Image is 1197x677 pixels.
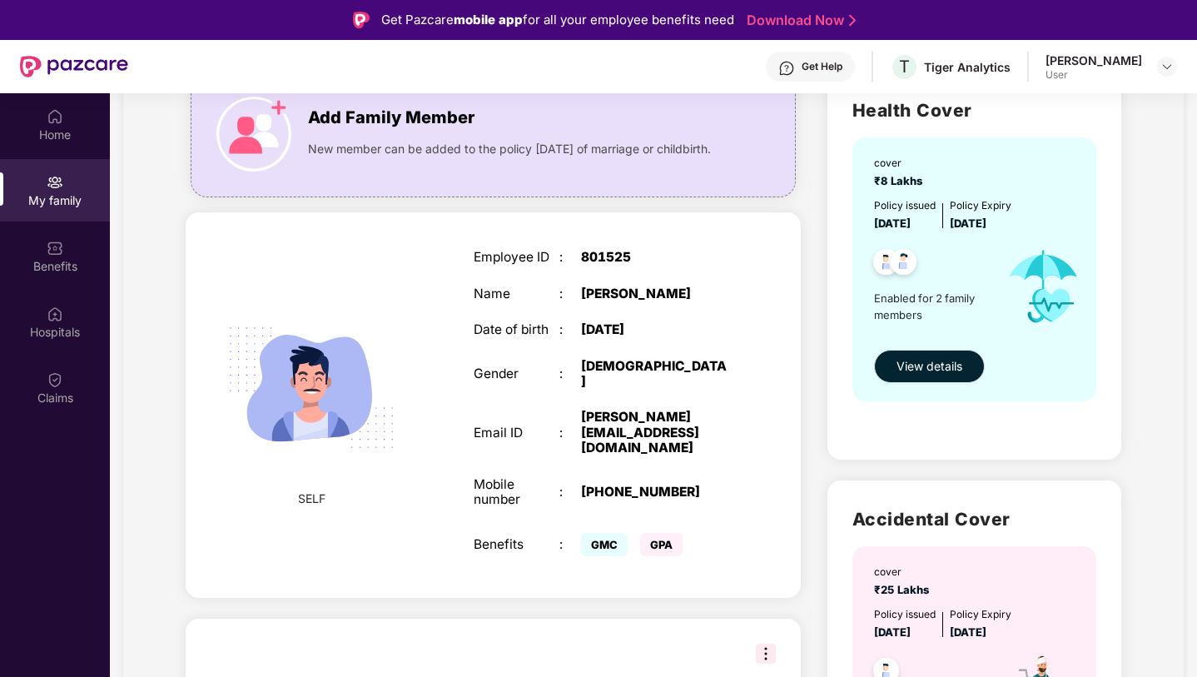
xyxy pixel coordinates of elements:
strong: mobile app [454,12,523,27]
span: New member can be added to the policy [DATE] of marriage or childbirth. [308,140,711,158]
div: Benefits [474,537,559,552]
span: View details [897,357,962,376]
img: svg+xml;base64,PHN2ZyB3aWR0aD0iMjAiIGhlaWdodD0iMjAiIHZpZXdCb3g9IjAgMCAyMCAyMCIgZmlsbD0ibm9uZSIgeG... [47,174,63,191]
img: svg+xml;base64,PHN2ZyB4bWxucz0iaHR0cDovL3d3dy53My5vcmcvMjAwMC9zdmciIHdpZHRoPSIyMjQiIGhlaWdodD0iMT... [209,286,414,490]
div: cover [874,156,929,172]
div: : [559,426,581,441]
img: svg+xml;base64,PHN2ZyBpZD0iQmVuZWZpdHMiIHhtbG5zPSJodHRwOi8vd3d3LnczLm9yZy8yMDAwL3N2ZyIgd2lkdGg9Ij... [47,240,63,256]
div: : [559,286,581,301]
div: User [1046,68,1142,82]
div: Tiger Analytics [924,59,1011,75]
div: 801525 [581,250,731,265]
span: [DATE] [874,217,911,230]
span: ₹25 Lakhs [874,583,936,596]
div: Policy Expiry [950,607,1011,623]
span: SELF [298,490,325,508]
span: T [899,57,910,77]
div: Employee ID [474,250,559,265]
div: Name [474,286,559,301]
div: [PHONE_NUMBER] [581,485,731,500]
div: Date of birth [474,322,559,337]
span: ₹8 Lakhs [874,174,929,187]
img: svg+xml;base64,PHN2ZyB4bWxucz0iaHR0cDovL3d3dy53My5vcmcvMjAwMC9zdmciIHdpZHRoPSI0OC45NDMiIGhlaWdodD... [866,244,906,285]
span: [DATE] [874,625,911,639]
img: Stroke [849,12,856,29]
div: Get Pazcare for all your employee benefits need [381,10,734,30]
span: Enabled for 2 family members [874,290,993,324]
img: icon [993,232,1094,341]
img: svg+xml;base64,PHN2ZyBpZD0iSGVscC0zMngzMiIgeG1sbnM9Imh0dHA6Ly93d3cudzMub3JnLzIwMDAvc3ZnIiB3aWR0aD... [778,60,795,77]
span: GMC [581,533,628,556]
div: : [559,366,581,381]
div: [PERSON_NAME][EMAIL_ADDRESS][DOMAIN_NAME] [581,410,731,455]
h2: Accidental Cover [852,505,1096,533]
img: svg+xml;base64,PHN2ZyB4bWxucz0iaHR0cDovL3d3dy53My5vcmcvMjAwMC9zdmciIHdpZHRoPSI0OC45NDMiIGhlaWdodD... [883,244,924,285]
img: svg+xml;base64,PHN2ZyBpZD0iRHJvcGRvd24tMzJ4MzIiIHhtbG5zPSJodHRwOi8vd3d3LnczLm9yZy8yMDAwL3N2ZyIgd2... [1160,60,1174,73]
div: [PERSON_NAME] [581,286,731,301]
span: GPA [640,533,683,556]
a: Download Now [747,12,851,29]
div: [DATE] [581,322,731,337]
span: [DATE] [950,625,986,639]
img: Logo [353,12,370,28]
img: icon [216,97,291,172]
img: svg+xml;base64,PHN2ZyBpZD0iQ2xhaW0iIHhtbG5zPSJodHRwOi8vd3d3LnczLm9yZy8yMDAwL3N2ZyIgd2lkdGg9IjIwIi... [47,371,63,388]
div: cover [874,565,936,580]
img: svg+xml;base64,PHN2ZyBpZD0iSG9tZSIgeG1sbnM9Imh0dHA6Ly93d3cudzMub3JnLzIwMDAvc3ZnIiB3aWR0aD0iMjAiIG... [47,108,63,125]
div: Gender [474,366,559,381]
div: : [559,250,581,265]
div: Policy issued [874,607,936,623]
img: New Pazcare Logo [20,56,128,77]
img: svg+xml;base64,PHN2ZyBpZD0iSG9zcGl0YWxzIiB4bWxucz0iaHR0cDovL3d3dy53My5vcmcvMjAwMC9zdmciIHdpZHRoPS... [47,306,63,322]
div: Email ID [474,426,559,441]
div: Policy issued [874,198,936,214]
div: Get Help [802,60,842,73]
div: : [559,537,581,552]
button: View details [874,350,985,383]
div: [PERSON_NAME] [1046,52,1142,68]
span: Add Family Member [308,105,474,131]
div: Mobile number [474,477,559,508]
h2: Health Cover [852,97,1096,124]
div: : [559,322,581,337]
span: [DATE] [950,217,986,230]
div: Policy Expiry [950,198,1011,214]
div: : [559,485,581,500]
div: [DEMOGRAPHIC_DATA] [581,359,731,390]
img: svg+xml;base64,PHN2ZyB3aWR0aD0iMzIiIGhlaWdodD0iMzIiIHZpZXdCb3g9IjAgMCAzMiAzMiIgZmlsbD0ibm9uZSIgeG... [756,644,776,664]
